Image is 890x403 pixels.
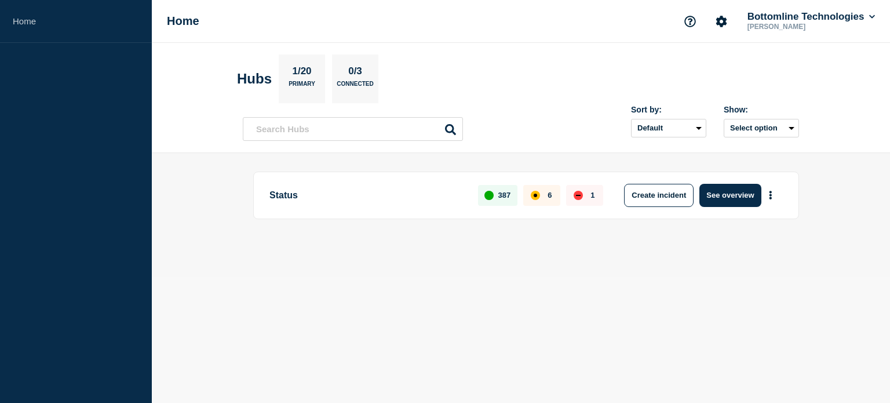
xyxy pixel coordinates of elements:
[574,191,583,200] div: down
[624,184,694,207] button: Create incident
[344,66,367,81] p: 0/3
[699,184,761,207] button: See overview
[548,191,552,199] p: 6
[631,119,706,137] select: Sort by
[631,105,706,114] div: Sort by:
[269,184,465,207] p: Status
[745,11,877,23] button: Bottomline Technologies
[337,81,373,93] p: Connected
[745,23,866,31] p: [PERSON_NAME]
[484,191,494,200] div: up
[709,9,734,34] button: Account settings
[590,191,594,199] p: 1
[531,191,540,200] div: affected
[498,191,511,199] p: 387
[289,81,315,93] p: Primary
[724,119,799,137] button: Select option
[237,71,272,87] h2: Hubs
[167,14,199,28] h1: Home
[243,117,463,141] input: Search Hubs
[288,66,316,81] p: 1/20
[724,105,799,114] div: Show:
[678,9,702,34] button: Support
[763,184,778,206] button: More actions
